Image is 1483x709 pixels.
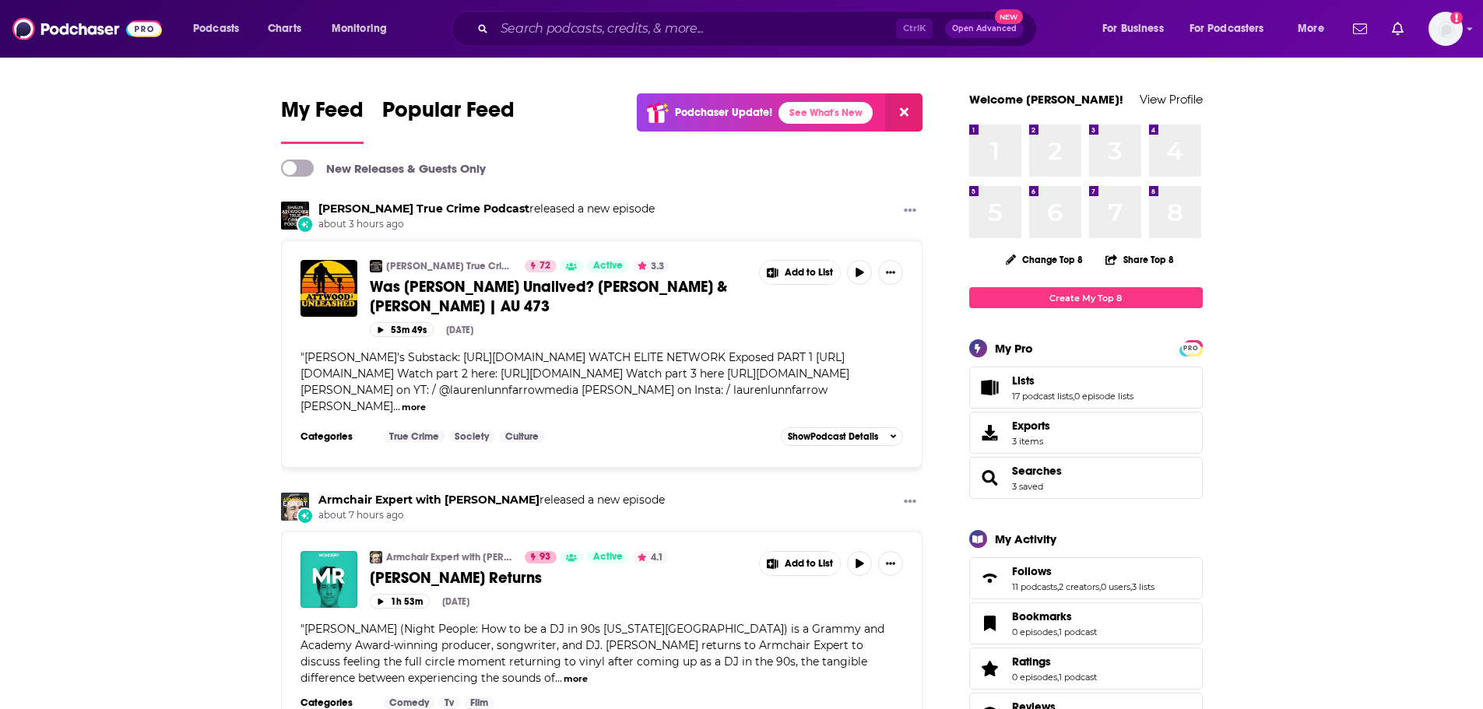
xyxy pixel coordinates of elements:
span: Ratings [1012,655,1051,669]
a: Was [PERSON_NAME] Unalived? [PERSON_NAME] & [PERSON_NAME] | AU 473 [370,277,748,316]
button: more [402,401,426,414]
a: Charts [258,16,311,41]
a: 3 saved [1012,481,1043,492]
span: Active [593,258,623,274]
a: Tv [438,697,460,709]
span: Ctrl K [896,19,933,39]
p: Podchaser Update! [675,106,772,119]
a: My Feed [281,97,364,144]
a: 1 podcast [1059,672,1097,683]
span: Exports [1012,419,1050,433]
a: Was Princess Diana Unalived? Tom Sykes & Lauren | AU 473 [300,260,357,317]
span: , [1073,391,1074,402]
span: Monitoring [332,18,387,40]
a: Follows [1012,564,1154,578]
div: Search podcasts, credits, & more... [466,11,1052,47]
button: Show More Button [898,493,922,512]
span: Lists [969,367,1203,409]
span: More [1298,18,1324,40]
span: ... [393,399,400,413]
a: Show notifications dropdown [1386,16,1410,42]
span: , [1057,627,1059,637]
button: 53m 49s [370,322,434,337]
span: , [1057,581,1059,592]
a: True Crime [383,430,445,443]
a: PRO [1182,342,1200,353]
img: Armchair Expert with Dax Shepard [370,551,382,563]
a: Comedy [383,697,435,709]
a: Create My Top 8 [969,287,1203,308]
span: Popular Feed [382,97,515,132]
a: Lists [975,377,1006,398]
a: Shaun Attwoods True Crime Podcast [318,202,529,216]
button: Share Top 8 [1105,244,1175,275]
button: 3.3 [633,260,669,272]
a: 3 lists [1132,581,1154,592]
a: Armchair Expert with Dax Shepard [318,493,539,507]
button: open menu [321,16,407,41]
a: 17 podcast lists [1012,391,1073,402]
img: User Profile [1429,12,1463,46]
span: Lists [1012,374,1035,388]
button: open menu [1179,16,1287,41]
span: Podcasts [193,18,239,40]
a: Show notifications dropdown [1347,16,1373,42]
button: more [564,672,588,686]
span: 3 items [1012,436,1050,447]
span: Add to List [785,558,833,570]
span: Open Advanced [952,25,1017,33]
a: Armchair Expert with [PERSON_NAME] [386,551,515,563]
a: Follows [975,567,1006,589]
h3: Categories [300,697,371,709]
a: Welcome [PERSON_NAME]! [969,92,1123,107]
a: Bookmarks [975,612,1006,634]
a: New Releases & Guests Only [281,160,486,177]
button: Show More Button [878,551,903,576]
span: PRO [1182,342,1200,354]
span: Bookmarks [1012,609,1072,623]
span: " [300,350,849,413]
span: [PERSON_NAME]'s Substack: [URL][DOMAIN_NAME] WATCH ELITE NETWORK Exposed PART 1 [URL][DOMAIN_NAME... [300,350,849,413]
a: Active [587,551,629,563]
span: Add to List [785,267,833,279]
a: Society [448,430,495,443]
span: My Feed [281,97,364,132]
img: Podchaser - Follow, Share and Rate Podcasts [12,14,162,44]
a: [PERSON_NAME] Returns [370,568,748,588]
a: 93 [525,551,557,563]
input: Search podcasts, credits, & more... [494,16,896,41]
span: , [1130,581,1132,592]
span: For Business [1102,18,1164,40]
a: Searches [1012,464,1062,478]
a: View Profile [1140,92,1203,107]
button: Show More Button [760,261,841,284]
a: Active [587,260,629,272]
span: [PERSON_NAME] (Night People: How to be a DJ in 90s [US_STATE][GEOGRAPHIC_DATA]) is a Grammy and A... [300,622,884,685]
img: Shaun Attwoods True Crime Podcast [281,202,309,230]
span: For Podcasters [1190,18,1264,40]
span: Ratings [969,648,1203,690]
a: 11 podcasts [1012,581,1057,592]
div: New Episode [297,507,314,525]
span: Logged in as dbartlett [1429,12,1463,46]
div: My Pro [995,341,1033,356]
img: Armchair Expert with Dax Shepard [281,493,309,521]
span: " [300,622,884,685]
span: Follows [969,557,1203,599]
a: [PERSON_NAME] True Crime Podcast [386,260,515,272]
button: 4.1 [633,551,668,563]
button: Show profile menu [1429,12,1463,46]
a: 0 episode lists [1074,391,1133,402]
span: Charts [268,18,301,40]
span: about 7 hours ago [318,509,665,522]
a: 1 podcast [1059,627,1097,637]
svg: Add a profile image [1450,12,1463,24]
a: Exports [969,412,1203,454]
button: open menu [1287,16,1344,41]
